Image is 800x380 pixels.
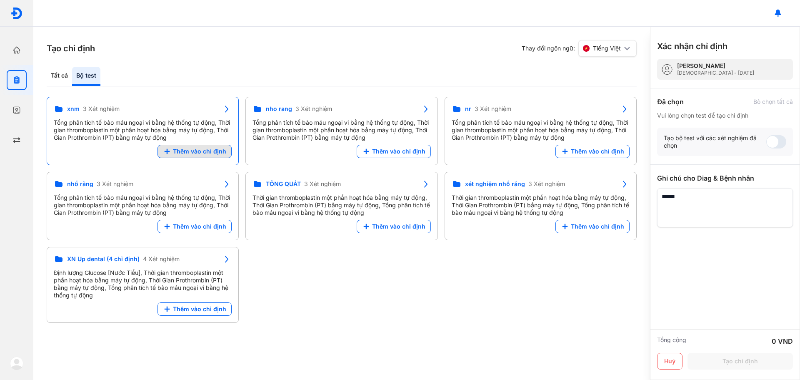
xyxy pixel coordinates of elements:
[47,43,95,54] h3: Tạo chỉ định
[528,180,565,188] span: 3 Xét nghiệm
[372,223,425,230] span: Thêm vào chỉ định
[772,336,793,346] div: 0 VND
[357,220,431,233] button: Thêm vào chỉ định
[465,180,525,188] span: xét nghiệm nhổ răng
[657,353,682,370] button: Huỷ
[143,255,180,263] span: 4 Xét nghiệm
[657,40,727,52] h3: Xác nhận chỉ định
[677,70,754,76] div: [DEMOGRAPHIC_DATA] - [DATE]
[465,105,471,113] span: nr
[47,67,72,86] div: Tất cả
[295,105,332,113] span: 3 Xét nghiệm
[173,305,226,313] span: Thêm vào chỉ định
[54,119,232,141] div: Tổng phân tích tế bào máu ngoại vi bằng hệ thống tự động, Thời gian thromboplastin một phần hoạt ...
[304,180,341,188] span: 3 Xét nghiệm
[266,180,301,188] span: TỔNG QUÁT
[10,7,23,20] img: logo
[372,148,425,155] span: Thêm vào chỉ định
[54,269,232,299] div: Định lượng Glucose [Nước Tiểu], Thời gian thromboplastin một phần hoạt hóa bằng máy tự động, Thời...
[657,173,793,183] div: Ghi chú cho Diag & Bệnh nhân
[555,145,630,158] button: Thêm vào chỉ định
[593,45,621,52] span: Tiếng Việt
[753,98,793,106] div: Bỏ chọn tất cả
[657,336,686,346] div: Tổng cộng
[157,145,232,158] button: Thêm vào chỉ định
[252,119,430,141] div: Tổng phân tích tế bào máu ngoại vi bằng hệ thống tự động, Thời gian thromboplastin một phần hoạt ...
[97,180,133,188] span: 3 Xét nghiệm
[475,105,511,113] span: 3 Xét nghiệm
[555,220,630,233] button: Thêm vào chỉ định
[452,119,630,141] div: Tổng phân tích tế bào máu ngoại vi bằng hệ thống tự động, Thời gian thromboplastin một phần hoạt ...
[571,223,624,230] span: Thêm vào chỉ định
[83,105,120,113] span: 3 Xét nghiệm
[657,112,793,119] div: Vui lòng chọn test để tạo chỉ định
[67,105,80,113] span: xnm
[687,353,793,370] button: Tạo chỉ định
[677,62,754,70] div: [PERSON_NAME]
[664,134,766,149] div: Tạo bộ test với các xét nghiệm đã chọn
[571,148,624,155] span: Thêm vào chỉ định
[67,255,140,263] span: XN Up dental (4 chỉ định)
[54,194,232,216] div: Tổng phân tích tế bào máu ngoại vi bằng hệ thống tự động, Thời gian thromboplastin một phần hoạt ...
[67,180,93,188] span: nhổ răng
[173,223,226,230] span: Thêm vào chỉ định
[452,194,630,216] div: Thời gian thromboplastin một phần hoạt hóa bằng máy tự động, Thời Gian Prothrombin (PT) bằng máy ...
[157,302,232,316] button: Thêm vào chỉ định
[657,97,684,107] div: Đã chọn
[173,148,226,155] span: Thêm vào chỉ định
[522,40,637,57] div: Thay đổi ngôn ngữ:
[10,357,23,370] img: logo
[157,220,232,233] button: Thêm vào chỉ định
[357,145,431,158] button: Thêm vào chỉ định
[266,105,292,113] span: nho rang
[252,194,430,216] div: Thời gian thromboplastin một phần hoạt hóa bằng máy tự động, Thời Gian Prothrombin (PT) bằng máy ...
[72,67,100,86] div: Bộ test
